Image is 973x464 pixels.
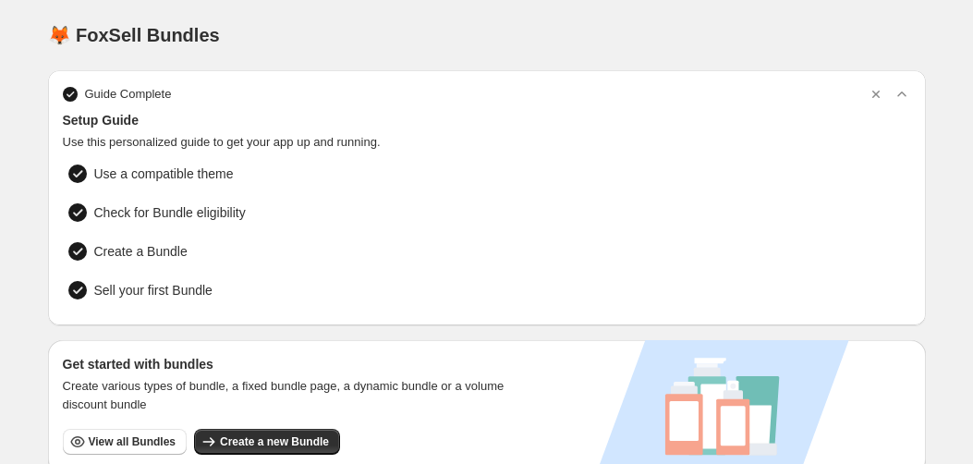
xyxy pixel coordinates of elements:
span: Use a compatible theme [94,165,234,183]
span: Create a new Bundle [220,434,329,449]
span: View all Bundles [89,434,176,449]
h1: 🦊 FoxSell Bundles [48,24,220,46]
span: Check for Bundle eligibility [94,203,246,222]
span: Guide Complete [85,85,172,104]
span: Use this personalized guide to get your app up and running. [63,133,911,152]
span: Setup Guide [63,111,911,129]
span: Sell your first Bundle [94,281,213,299]
button: Create a new Bundle [194,429,340,455]
span: Create a Bundle [94,242,188,261]
button: View all Bundles [63,429,187,455]
span: Create various types of bundle, a fixed bundle page, a dynamic bundle or a volume discount bundle [63,377,522,414]
h3: Get started with bundles [63,355,522,373]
